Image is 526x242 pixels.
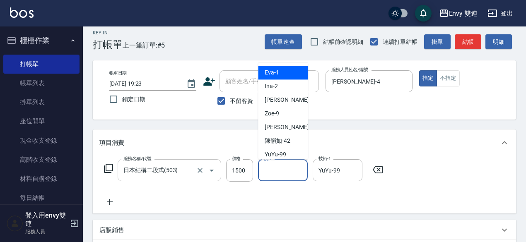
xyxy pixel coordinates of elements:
button: Clear [194,165,206,176]
a: 打帳單 [3,55,80,74]
button: save [415,5,432,22]
span: Ina -2 [265,82,278,91]
label: 價格 [232,156,241,162]
span: 連續打單結帳 [383,38,417,46]
a: 座位開單 [3,112,80,131]
label: 技術-1 [318,156,331,162]
a: 高階收支登錄 [3,150,80,169]
a: 帳單列表 [3,74,80,93]
h2: Key In [93,30,123,36]
button: Envy 雙連 [436,5,481,22]
p: 店販銷售 [99,226,124,235]
label: 帳單日期 [109,70,127,76]
button: Open [205,164,218,177]
p: 服務人員 [25,228,68,235]
button: 指定 [419,70,437,86]
a: 掛單列表 [3,93,80,112]
span: Eva -1 [265,68,279,77]
button: 不指定 [437,70,460,86]
img: Logo [10,7,34,18]
button: 結帳 [455,34,481,50]
span: YuYu -99 [265,150,286,159]
button: 櫃檯作業 [3,30,80,51]
div: 店販銷售 [93,220,516,240]
div: Envy 雙連 [449,8,478,19]
img: Person [7,215,23,232]
h3: 打帳單 [93,39,123,50]
span: 結帳前確認明細 [323,38,364,46]
span: Zoe -9 [265,109,279,118]
span: 陳韻如 -42 [265,137,290,145]
span: [PERSON_NAME] -4 [265,96,314,104]
button: 帳單速查 [265,34,302,50]
span: 鎖定日期 [122,95,145,104]
button: 明細 [485,34,512,50]
label: 服務人員姓名/編號 [331,67,368,73]
label: 服務名稱/代號 [123,156,151,162]
span: [PERSON_NAME] -31 [265,123,317,132]
div: 項目消費 [93,129,516,156]
button: 掛單 [424,34,451,50]
span: 上一筆訂單:#5 [123,40,165,50]
p: 項目消費 [99,139,124,147]
a: 材料自購登錄 [3,169,80,188]
a: 每日結帳 [3,188,80,207]
button: 登出 [484,6,516,21]
a: 現金收支登錄 [3,131,80,150]
h5: 登入用envy雙連 [25,211,68,228]
button: Choose date, selected date is 2025-09-12 [181,74,201,94]
span: 不留客資 [230,97,253,105]
input: YYYY/MM/DD hh:mm [109,77,178,91]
